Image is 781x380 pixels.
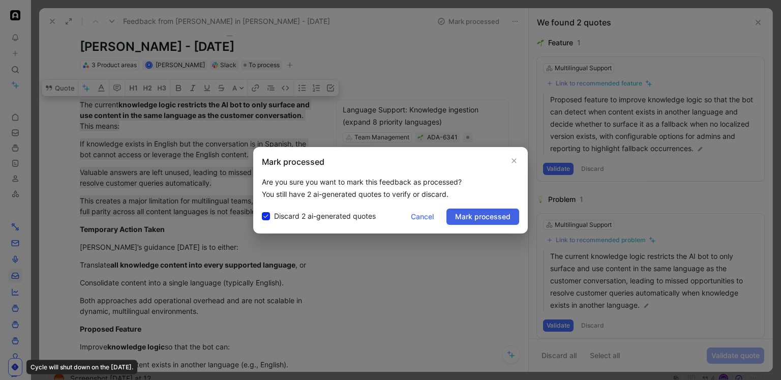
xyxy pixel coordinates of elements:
h2: Mark processed [262,156,324,168]
span: Mark processed [455,211,510,223]
p: You still have 2 ai-generated quotes to verify or discard. [262,188,519,200]
span: Cancel [411,211,434,223]
button: Mark processed [446,209,519,225]
div: Cycle will shut down on the [DATE]. [26,360,137,374]
span: Discard 2 ai-generated quotes [274,210,376,222]
button: Cancel [402,209,442,225]
p: Are you sure you want to mark this feedback as processed? [262,176,519,188]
